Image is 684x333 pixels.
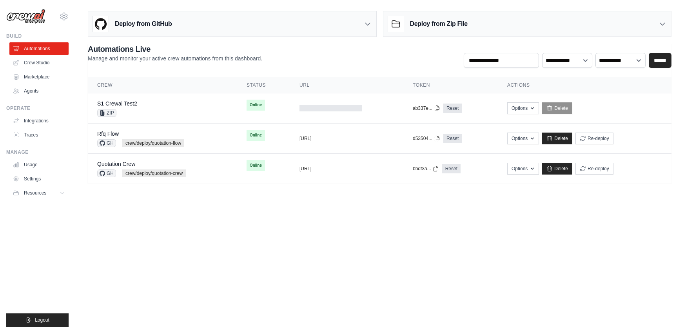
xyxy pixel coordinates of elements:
[35,317,49,323] span: Logout
[9,115,69,127] a: Integrations
[507,163,539,175] button: Options
[6,105,69,111] div: Operate
[9,71,69,83] a: Marketplace
[290,77,403,93] th: URL
[413,105,440,111] button: ab337e...
[97,139,116,147] span: GH
[88,44,262,55] h2: Automations Live
[542,133,572,144] a: Delete
[97,109,116,117] span: ZIP
[443,104,462,113] a: Reset
[9,158,69,171] a: Usage
[410,19,468,29] h3: Deploy from Zip File
[413,166,439,172] button: bbdf3a...
[575,133,613,144] button: Re-deploy
[542,163,572,175] a: Delete
[122,169,186,177] span: crew/deploy/quotation-crew
[6,9,45,24] img: Logo
[443,134,462,143] a: Reset
[9,56,69,69] a: Crew Studio
[542,102,572,114] a: Delete
[6,313,69,327] button: Logout
[247,130,265,141] span: Online
[413,135,440,142] button: d53504...
[9,85,69,97] a: Agents
[97,100,137,107] a: S1 Crewai Test2
[9,42,69,55] a: Automations
[9,129,69,141] a: Traces
[97,131,119,137] a: Rfq Flow
[24,190,46,196] span: Resources
[6,33,69,39] div: Build
[93,16,109,32] img: GitHub Logo
[9,187,69,199] button: Resources
[645,295,684,333] div: 채팅 위젯
[442,164,461,173] a: Reset
[247,160,265,171] span: Online
[88,77,237,93] th: Crew
[97,161,135,167] a: Quotation Crew
[645,295,684,333] iframe: Chat Widget
[9,173,69,185] a: Settings
[115,19,172,29] h3: Deploy from GitHub
[97,169,116,177] span: GH
[507,133,539,144] button: Options
[237,77,290,93] th: Status
[122,139,184,147] span: crew/deploy/quotation-flow
[507,102,539,114] button: Options
[6,149,69,155] div: Manage
[247,100,265,111] span: Online
[88,55,262,62] p: Manage and monitor your active crew automations from this dashboard.
[575,163,613,175] button: Re-deploy
[403,77,498,93] th: Token
[498,77,671,93] th: Actions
